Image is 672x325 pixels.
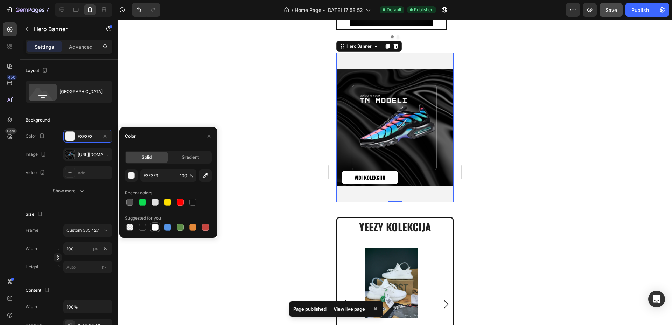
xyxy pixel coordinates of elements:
span: / [292,6,293,14]
button: % [91,244,100,253]
span: Save [605,7,617,13]
button: Custom 335:427 [63,224,112,237]
span: Gradient [182,154,199,160]
div: Open Intercom Messenger [648,291,665,307]
div: Image [26,150,48,159]
button: Publish [625,3,655,17]
label: Frame [26,227,38,234]
input: px [63,261,112,273]
div: Recent colors [125,190,152,196]
div: [GEOGRAPHIC_DATA] [59,84,102,100]
a: Yeezy Boost 350 V2 Tail Light [101,229,180,299]
p: 7 [46,6,49,14]
button: 7 [3,3,52,17]
div: View live page [329,304,369,314]
span: Home Page - [DATE] 17:58:52 [295,6,363,14]
div: Content [26,286,51,295]
input: Eg: FFFFFF [140,169,177,182]
div: Add... [78,170,111,176]
div: 450 [7,75,17,80]
label: Height [26,264,38,270]
span: Default [387,7,401,13]
button: px [101,244,110,253]
span: Published [414,7,433,13]
div: F3F3F3 [78,133,98,140]
div: Color [26,132,46,141]
label: Width [26,246,37,252]
div: px [93,246,98,252]
button: Show more [26,185,112,197]
span: % [189,173,194,179]
div: Beta [5,128,17,134]
input: px% [63,242,112,255]
div: Background [26,117,50,123]
p: Settings [35,43,54,50]
iframe: Design area [329,20,461,325]
div: Publish [631,6,649,14]
div: Show more [53,187,85,194]
div: Width [26,304,37,310]
div: Undo/Redo [132,3,160,17]
span: px [102,264,107,269]
span: Solid [142,154,152,160]
p: Page published [293,305,327,312]
div: Video [26,168,47,178]
div: [URL][DOMAIN_NAME] [78,152,111,158]
div: Size [26,210,44,219]
div: Layout [26,66,49,76]
button: Carousel Next Arrow [113,281,121,289]
button: Save [600,3,623,17]
div: Suggested for you [125,215,161,221]
span: Custom 335:427 [66,227,99,234]
input: Auto [64,300,112,313]
p: Hero Banner [34,25,93,33]
p: Advanced [69,43,93,50]
div: Color [125,133,136,139]
div: % [103,246,107,252]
